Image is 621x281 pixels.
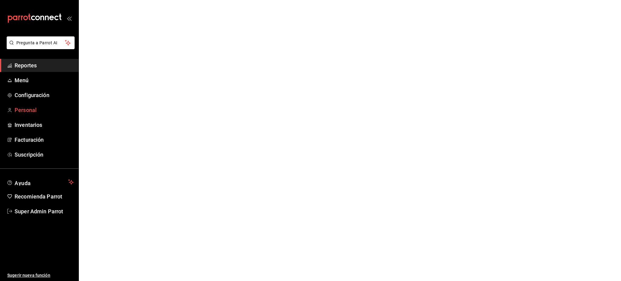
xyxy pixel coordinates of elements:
a: Pregunta a Parrot AI [4,44,75,50]
span: Ayuda [15,178,66,186]
span: Facturación [15,136,74,144]
span: Super Admin Parrot [15,207,74,215]
button: Pregunta a Parrot AI [7,36,75,49]
span: Sugerir nueva función [7,272,74,279]
button: open_drawer_menu [67,16,72,21]
span: Personal [15,106,74,114]
span: Suscripción [15,151,74,159]
span: Pregunta a Parrot AI [16,40,65,46]
span: Configuración [15,91,74,99]
span: Menú [15,76,74,84]
span: Reportes [15,61,74,69]
span: Recomienda Parrot [15,192,74,201]
span: Inventarios [15,121,74,129]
